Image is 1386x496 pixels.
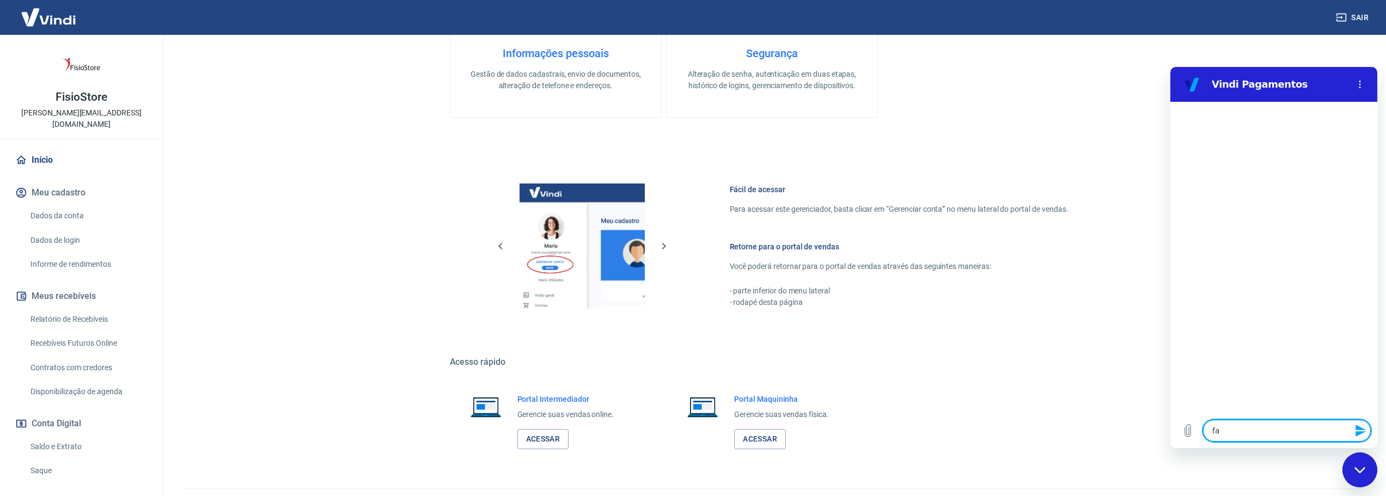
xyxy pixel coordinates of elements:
[468,69,644,91] p: Gestão de dados cadastrais, envio de documentos, alteração de telefone e endereços.
[450,357,1095,368] h5: Acesso rápido
[26,253,150,275] a: Informe de rendimentos
[684,69,860,91] p: Alteração de senha, autenticação em duas etapas, histórico de logins, gerenciamento de dispositivos.
[468,47,644,60] h4: Informações pessoais
[730,285,1068,297] p: - parte inferior do menu lateral
[520,183,645,309] img: Imagem da dashboard mostrando o botão de gerenciar conta na sidebar no lado esquerdo
[684,47,860,60] h4: Segurança
[730,241,1068,252] h6: Retorne para o portal de vendas
[13,148,150,172] a: Início
[517,429,569,449] a: Acessar
[730,261,1068,272] p: Você poderá retornar para o portal de vendas através das seguintes maneiras:
[13,181,150,205] button: Meu cadastro
[13,412,150,436] button: Conta Digital
[26,332,150,354] a: Recebíveis Futuros Online
[13,284,150,308] button: Meus recebíveis
[26,357,150,379] a: Contratos com credores
[734,429,786,449] a: Acessar
[1342,452,1377,487] iframe: Botão para abrir a janela de mensagens, conversa em andamento
[9,107,154,130] p: [PERSON_NAME][EMAIL_ADDRESS][DOMAIN_NAME]
[13,1,84,34] img: Vindi
[60,44,103,87] img: f4093ee0-b948-48fc-8f5f-5be1a5a284df.jpeg
[26,460,150,482] a: Saque
[26,381,150,403] a: Disponibilização de agenda
[680,394,725,420] img: Imagem de um notebook aberto
[26,308,150,330] a: Relatório de Recebíveis
[463,394,509,420] img: Imagem de um notebook aberto
[26,229,150,252] a: Dados de login
[26,436,150,458] a: Saldo e Extrato
[1170,67,1377,448] iframe: Janela de mensagens
[26,205,150,227] a: Dados da conta
[1334,8,1373,28] button: Sair
[730,297,1068,308] p: - rodapé desta página
[734,394,829,405] h6: Portal Maquininha
[517,394,614,405] h6: Portal Intermediador
[56,91,107,103] p: FisioStore
[730,204,1068,215] p: Para acessar este gerenciador, basta clicar em “Gerenciar conta” no menu lateral do portal de ven...
[730,184,1068,195] h6: Fácil de acessar
[734,409,829,420] p: Gerencie suas vendas física.
[517,409,614,420] p: Gerencie suas vendas online.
